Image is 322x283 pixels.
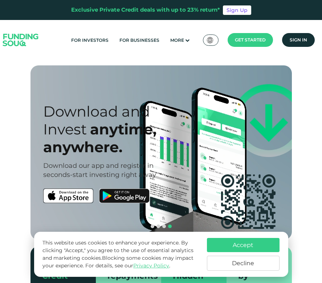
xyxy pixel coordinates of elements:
div: seconds-start investing right away [43,170,167,179]
button: Decline [207,256,280,271]
span: Blocking some cookies may impact your experience. [42,255,193,269]
span: Invest [43,120,87,138]
button: Accept [207,238,280,252]
button: navigation [167,223,173,229]
div: Exclusive Private Credit deals with up to 23% return* [71,6,220,14]
img: app QR code [221,174,276,229]
span: For details, see our . [85,262,170,269]
a: Sign in [282,33,315,47]
span: Sign in [290,37,307,43]
a: For Investors [69,34,110,46]
button: navigation [155,223,161,229]
img: Google Play [99,189,150,203]
p: This website uses cookies to enhance your experience. By clicking "Accept," you agree to the use ... [42,239,199,270]
button: navigation [161,223,167,229]
span: Get started [235,37,266,43]
img: SA Flag [207,37,213,43]
div: Download our app and register in [43,161,167,170]
a: Privacy Policy [133,262,169,269]
span: anytime, [90,120,156,138]
img: App Store [43,189,94,203]
a: For Businesses [118,34,161,46]
a: Sign Up [223,5,251,15]
div: anywhere. [43,138,167,156]
button: navigation [150,223,155,229]
span: More [170,37,184,43]
div: Download and [43,102,167,120]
